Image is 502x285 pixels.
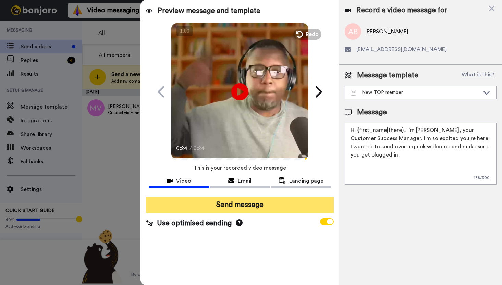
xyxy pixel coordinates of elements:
[356,45,447,53] span: [EMAIL_ADDRESS][DOMAIN_NAME]
[238,177,252,185] span: Email
[193,144,205,152] span: 0:24
[194,160,286,175] span: This is your recorded video message
[351,90,356,96] img: Message-temps.svg
[146,197,334,213] button: Send message
[176,177,191,185] span: Video
[345,123,497,185] textarea: Hi {first_name|there}, I'm [PERSON_NAME], your Customer Success Manager. I'm so excited you're he...
[351,89,480,96] div: New TOP member
[460,70,497,80] button: What is this?
[15,21,26,32] img: Profile image for Grant
[189,144,192,152] span: /
[10,14,127,37] div: message notification from Grant, 1w ago. Thanks for being with us for 4 months - it's flown by! H...
[289,177,323,185] span: Landing page
[357,70,418,80] span: Message template
[30,26,118,33] p: Message from Grant, sent 1w ago
[176,144,188,152] span: 0:24
[30,20,118,26] p: Thanks for being with us for 4 months - it's flown by! How can we make the next 4 months even bet...
[357,107,387,117] span: Message
[157,218,232,228] span: Use optimised sending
